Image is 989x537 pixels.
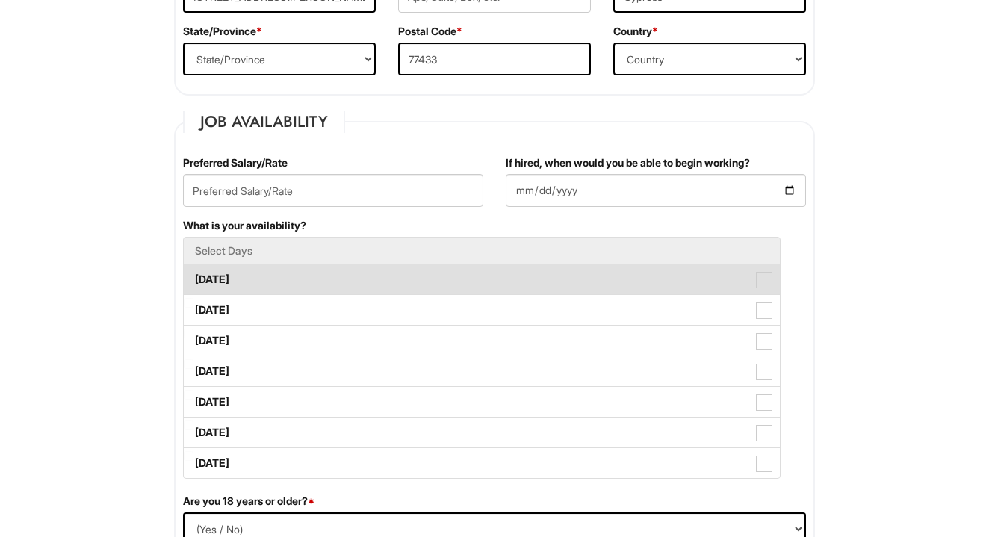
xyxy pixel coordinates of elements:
legend: Job Availability [183,111,345,133]
input: Preferred Salary/Rate [183,174,483,207]
label: Country [613,24,658,39]
label: [DATE] [184,387,780,417]
label: Postal Code [398,24,462,39]
label: What is your availability? [183,218,306,233]
h5: Select Days [195,245,769,256]
label: Are you 18 years or older? [183,494,314,509]
label: [DATE] [184,295,780,325]
label: [DATE] [184,418,780,447]
label: [DATE] [184,326,780,356]
label: [DATE] [184,448,780,478]
select: Country [613,43,806,75]
label: [DATE] [184,356,780,386]
select: State/Province [183,43,376,75]
label: State/Province [183,24,262,39]
label: [DATE] [184,264,780,294]
label: If hired, when would you be able to begin working? [506,155,750,170]
label: Preferred Salary/Rate [183,155,288,170]
input: Postal Code [398,43,591,75]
